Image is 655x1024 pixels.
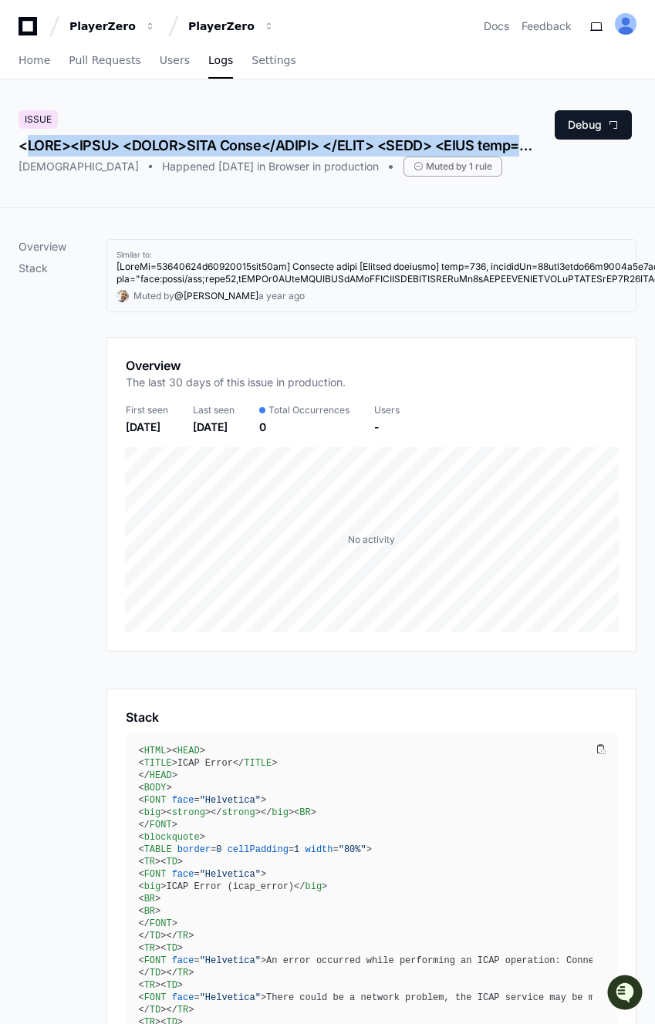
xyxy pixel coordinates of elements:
[299,807,310,818] span: BR
[144,881,161,892] span: big
[138,758,177,769] span: < >
[177,1005,188,1016] span: TR
[200,795,261,806] span: "Helvetica"
[126,708,617,726] app-pz-page-link-header: Stack
[150,1005,160,1016] span: TD
[172,992,194,1003] span: face
[172,955,194,966] span: face
[15,15,46,46] img: PlayerZero
[172,795,194,806] span: face
[172,746,205,756] span: < >
[116,290,129,302] img: avatar
[144,783,167,793] span: BODY
[294,844,299,855] span: 1
[138,906,160,917] span: < >
[144,746,167,756] span: HTML
[374,404,400,416] div: Users
[154,162,187,173] span: Pylon
[160,43,190,79] a: Users
[166,980,177,991] span: TD
[19,239,106,254] p: Overview
[252,56,295,65] span: Settings
[166,931,194,941] span: </ >
[63,12,162,40] button: PlayerZero
[126,375,346,390] p: The last 30 days of this issue in production.
[138,746,171,756] span: < >
[188,19,255,34] div: PlayerZero
[348,534,395,546] div: No activity
[52,130,195,143] div: We're available if you need us!
[306,844,333,855] span: width
[211,807,261,818] span: </ >
[150,918,172,929] span: FONT
[144,894,155,904] span: BR
[177,844,211,855] span: border
[339,844,366,855] span: "80%"
[177,931,188,941] span: TR
[193,404,235,416] div: Last seen
[294,807,316,818] span: < >
[138,1005,166,1016] span: </ >
[138,807,166,818] span: < >
[166,857,177,867] span: TD
[172,807,205,818] span: strong
[144,758,172,769] span: TITLE
[216,844,221,855] span: 0
[228,844,289,855] span: cellPadding
[19,135,537,157] div: <LORE><IPSU> <DOLOR>SITA Conse</ADIPI> </ELIT> <SEDD> <EIUS temp="Incididun"> <utl><etdolo></magn...
[150,931,160,941] span: TD
[138,795,266,806] span: < = >
[144,906,155,917] span: BR
[244,758,272,769] span: TITLE
[109,161,187,173] a: Powered byPylon
[144,869,167,880] span: FONT
[484,19,509,34] a: Docs
[177,746,200,756] span: HEAD
[150,770,172,781] span: HEAD
[374,419,400,435] div: -
[126,419,168,435] div: [DATE]
[138,918,177,929] span: </ >
[144,807,161,818] span: big
[258,290,305,302] div: a year ago
[138,844,372,855] span: < = = = >
[138,820,177,830] span: </ >
[200,992,261,1003] span: "Helvetica"
[144,955,167,966] span: FONT
[233,758,278,769] span: </ >
[144,857,155,867] span: TR
[69,43,140,79] a: Pull Requests
[262,120,281,138] button: Start new chat
[126,356,346,375] h1: Overview
[138,943,160,954] span: < >
[305,881,322,892] span: big
[555,110,632,140] button: Debug
[160,943,183,954] span: < >
[166,943,177,954] span: TD
[138,992,266,1003] span: < = >
[606,973,647,1015] iframe: Open customer support
[177,968,188,979] span: TR
[294,881,327,892] span: </ >
[52,115,253,130] div: Start new chat
[160,857,183,867] span: < >
[126,404,168,416] div: First seen
[133,290,174,302] div: Muted by
[252,43,295,79] a: Settings
[200,869,261,880] span: "Helvetica"
[138,881,166,892] span: < >
[166,1005,194,1016] span: </ >
[268,404,349,416] span: Total Occurrences
[19,56,50,65] span: Home
[144,943,155,954] span: TR
[19,43,50,79] a: Home
[138,980,160,991] span: < >
[160,980,183,991] span: < >
[19,110,58,129] div: Issue
[138,869,266,880] span: < = >
[138,770,177,781] span: </ >
[144,844,172,855] span: TABLE
[138,955,266,966] span: < = >
[69,19,136,34] div: PlayerZero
